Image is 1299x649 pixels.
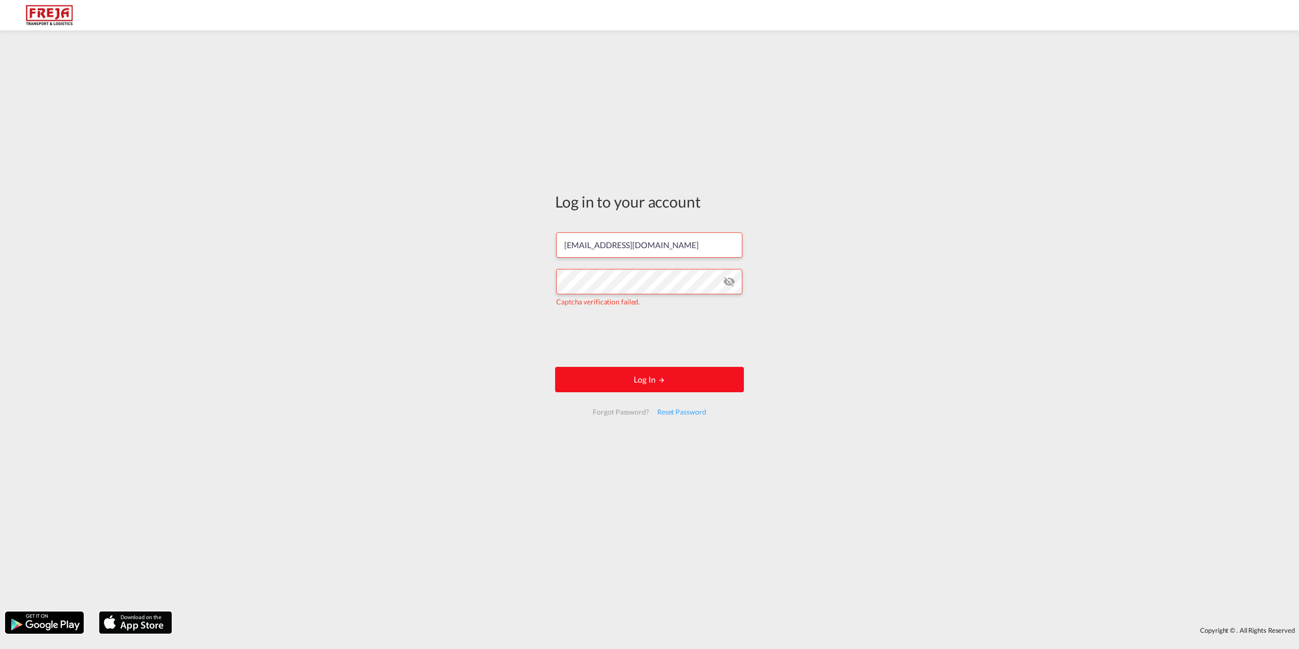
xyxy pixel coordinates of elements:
[572,317,727,357] iframe: reCAPTCHA
[556,232,742,258] input: Enter email/phone number
[555,367,744,392] button: LOGIN
[98,610,173,635] img: apple.png
[555,191,744,212] div: Log in to your account
[653,403,710,421] div: Reset Password
[4,610,85,635] img: google.png
[177,622,1299,639] div: Copyright © . All Rights Reserved
[556,297,640,306] span: Captcha verification failed.
[723,276,735,288] md-icon: icon-eye-off
[15,4,84,27] img: 586607c025bf11f083711d99603023e7.png
[589,403,653,421] div: Forgot Password?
